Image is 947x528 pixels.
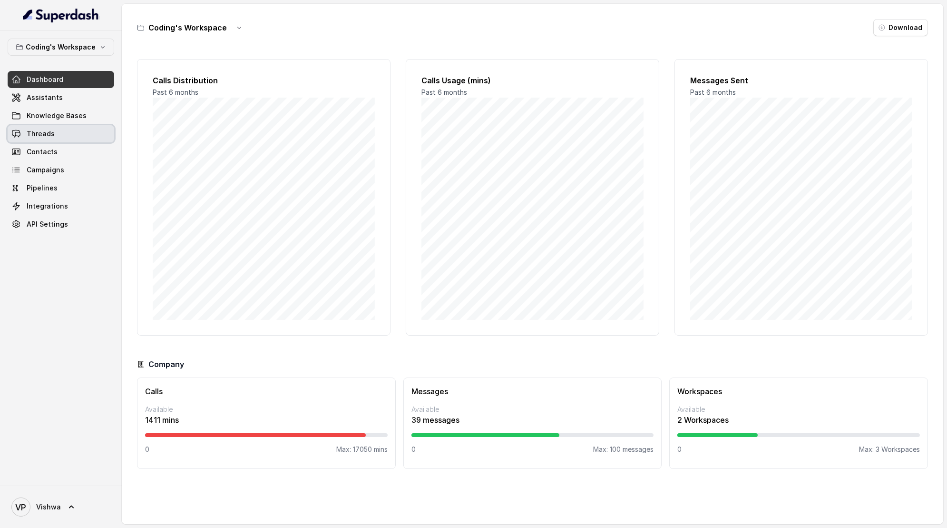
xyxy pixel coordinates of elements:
[421,75,644,86] h2: Calls Usage (mins)
[421,88,467,96] span: Past 6 months
[27,111,87,120] span: Knowledge Bases
[27,201,68,211] span: Integrations
[8,89,114,106] a: Assistants
[677,386,920,397] h3: Workspaces
[8,39,114,56] button: Coding's Workspace
[23,8,99,23] img: light.svg
[153,75,375,86] h2: Calls Distribution
[27,147,58,157] span: Contacts
[873,19,928,36] button: Download
[36,502,61,512] span: Vishwa
[27,183,58,193] span: Pipelines
[8,125,114,142] a: Threads
[677,405,920,414] p: Available
[336,445,388,454] p: Max: 17050 mins
[677,414,920,426] p: 2 Workspaces
[145,405,388,414] p: Available
[690,88,736,96] span: Past 6 months
[145,386,388,397] h3: Calls
[8,179,114,197] a: Pipelines
[8,198,114,215] a: Integrations
[8,494,114,520] a: Vishwa
[27,165,64,175] span: Campaigns
[148,359,184,370] h3: Company
[16,502,27,512] text: VP
[690,75,912,86] h2: Messages Sent
[411,414,654,426] p: 39 messages
[8,143,114,160] a: Contacts
[145,445,149,454] p: 0
[27,219,68,229] span: API Settings
[27,75,63,84] span: Dashboard
[593,445,654,454] p: Max: 100 messages
[153,88,198,96] span: Past 6 months
[859,445,920,454] p: Max: 3 Workspaces
[26,41,96,53] p: Coding's Workspace
[411,386,654,397] h3: Messages
[8,71,114,88] a: Dashboard
[27,93,63,102] span: Assistants
[8,107,114,124] a: Knowledge Bases
[411,445,416,454] p: 0
[145,414,388,426] p: 1411 mins
[677,445,682,454] p: 0
[8,161,114,179] a: Campaigns
[27,129,55,139] span: Threads
[411,405,654,414] p: Available
[8,216,114,233] a: API Settings
[148,22,227,33] h3: Coding's Workspace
